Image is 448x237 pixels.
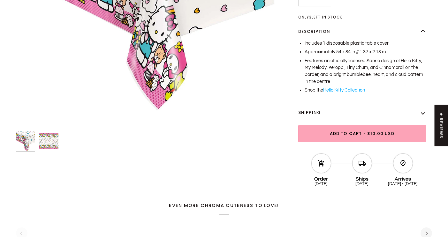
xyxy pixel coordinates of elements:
[355,181,368,186] ab-date-text: [DATE]
[330,130,362,137] span: Add to Cart
[305,48,426,56] li: Approximately 54 x 84 in // 1.37 x 2.13 m
[16,131,35,151] img: Hello Kitty and Friends Table Cover
[309,15,312,20] span: 3
[435,105,448,146] div: Click to open Judge.me floating reviews tab
[301,174,342,181] div: Order
[383,174,423,181] div: Arrives
[298,104,426,121] button: Shipping
[367,130,394,137] span: $10.00 USD
[16,203,432,215] h2: Even more Chroma cuteness to love!
[305,87,426,94] p: Shop the
[298,16,347,19] span: Only left in stock
[305,40,426,47] li: Includes 1 disposable plastic table cover
[388,181,418,186] ab-date-text: [DATE] - [DATE]
[298,125,426,142] button: Add to Cart
[323,88,365,93] a: Hello Kitty Collection
[305,57,426,85] li: Features an officially licensed Sanrio design of Hello Kitty, My Melody, Keroppi, Tiny Chum, and ...
[39,131,58,151] img: Hello Kitty and Friends Table Cover
[362,130,368,137] span: •
[298,23,426,40] button: Description
[315,181,328,186] ab-date-text: [DATE]
[342,174,383,181] div: Ships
